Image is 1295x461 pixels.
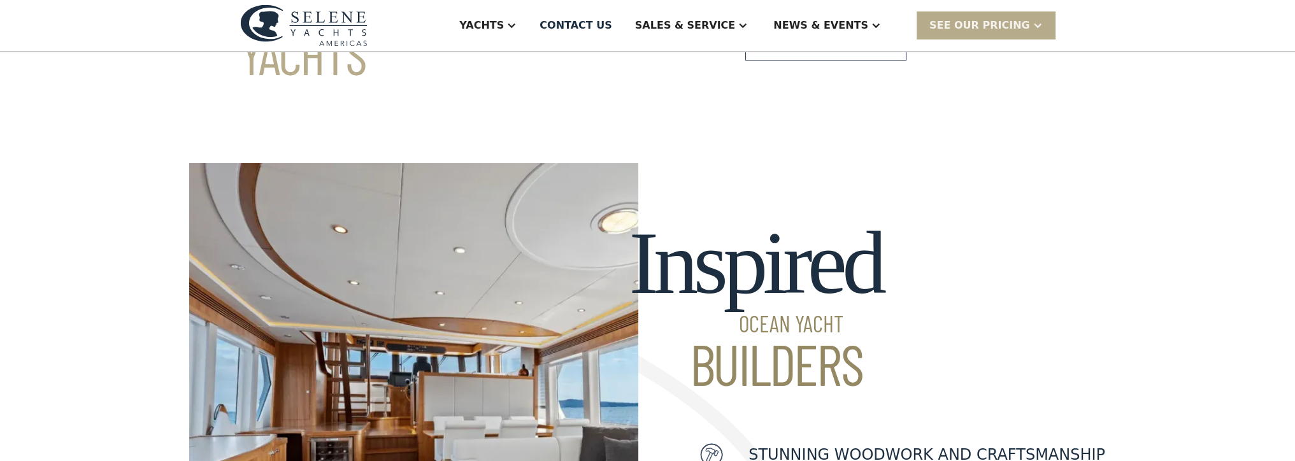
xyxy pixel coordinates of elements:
[635,18,735,33] div: Sales & Service
[459,18,504,33] div: Yachts
[240,4,368,46] img: logo
[540,18,612,33] div: Contact US
[629,312,882,335] span: Ocean Yacht
[629,335,882,392] span: Builders
[917,11,1055,39] div: SEE Our Pricing
[773,18,868,33] div: News & EVENTS
[929,18,1030,33] div: SEE Our Pricing
[629,214,882,392] h2: Inspired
